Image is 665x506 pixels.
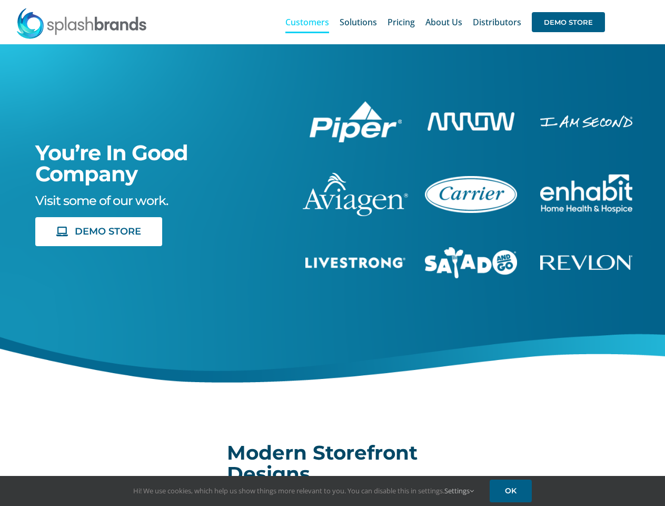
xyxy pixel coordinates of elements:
[532,12,605,32] span: DEMO STORE
[285,5,329,39] a: Customers
[35,217,163,246] a: DEMO STORE
[425,247,517,279] img: Salad And Go Store
[428,112,514,131] img: Arrow Store
[310,100,402,111] a: piper-White
[285,18,329,26] span: Customers
[35,193,168,208] span: Visit some of our work.
[444,486,474,495] a: Settings
[305,256,405,267] a: livestrong-5E-website
[540,255,632,270] img: Revlon
[305,257,405,268] img: Livestrong Store
[340,18,377,26] span: Solutions
[425,246,517,257] a: sng-1C
[473,5,521,39] a: Distributors
[540,114,632,125] a: enhabit-stacked-white
[428,111,514,122] a: arrow-white
[425,18,462,26] span: About Us
[532,5,605,39] a: DEMO STORE
[303,173,408,216] img: aviagen-1C
[540,115,632,128] img: I Am Second Store
[473,18,521,26] span: Distributors
[490,480,532,502] a: OK
[540,254,632,265] a: revlon-flat-white
[35,140,188,187] span: You’re In Good Company
[425,176,517,213] img: Carrier Brand Store
[388,18,415,26] span: Pricing
[133,486,474,495] span: Hi! We use cookies, which help us show things more relevant to you. You can disable this in setti...
[16,7,147,39] img: SplashBrands.com Logo
[227,442,439,484] h2: Modern Storefront Designs
[425,174,517,186] a: carrier-1B
[75,226,141,237] span: DEMO STORE
[388,5,415,39] a: Pricing
[285,5,605,39] nav: Main Menu
[540,173,632,184] a: enhabit-stacked-white
[310,101,402,142] img: Piper Pilot Ship
[540,174,632,213] img: Enhabit Gear Store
